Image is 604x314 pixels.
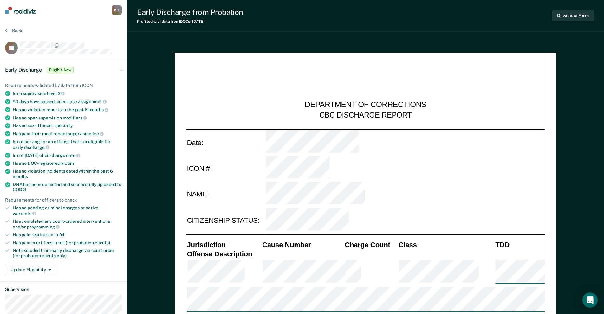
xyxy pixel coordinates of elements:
[5,83,122,88] div: Requirements validated by data from ICON
[186,249,262,259] th: Offense Description
[61,161,74,166] span: victim
[13,182,122,193] div: DNA has been collected and successfully uploaded to
[13,91,122,96] div: Is on supervision level
[13,174,28,179] span: months
[78,99,107,104] span: assignment
[5,287,122,292] dt: Supervision
[13,169,122,179] div: Has no violation incidents dated within the past 6
[66,153,80,158] span: date
[5,28,22,34] button: Back
[137,8,243,17] div: Early Discharge from Probation
[95,240,110,245] span: clients)
[13,240,122,246] div: Has paid court fees in full (for probation
[13,123,122,128] div: Has no sex offender
[112,5,122,15] div: B H
[13,248,122,259] div: Not excluded from early discharge via court order (for probation clients
[186,155,265,181] td: ICON #:
[13,187,26,192] span: CODIS
[137,19,243,24] div: Prefilled with data from IDOC on [DATE] .
[582,292,598,308] div: Open Intercom Messenger
[13,152,122,158] div: Is not [DATE] of discharge
[57,253,67,258] span: only)
[13,205,122,216] div: Has no pending criminal charges or active
[344,240,398,249] th: Charge Count
[63,115,87,120] span: modifiers
[13,115,122,121] div: Has no open supervision
[92,131,104,136] span: fee
[58,91,65,96] span: 2
[5,264,56,276] button: Update Eligibility
[5,7,36,14] img: Recidiviz
[24,145,49,150] span: discharge
[13,107,122,112] div: Has no violation reports in the past 6
[305,100,426,110] div: DEPARTMENT OF CORRECTIONS
[5,197,122,203] div: Requirements for officers to check
[59,232,66,237] span: full
[186,207,265,233] td: CITIZENSHIP STATUS:
[186,129,265,155] td: Date:
[13,99,122,105] div: 90 days have passed since case
[552,10,594,21] button: Download Form
[54,123,73,128] span: specialty
[13,211,36,216] span: warrants
[88,107,108,112] span: months
[112,5,122,15] button: BH
[398,240,494,249] th: Class
[13,232,122,238] div: Has paid restitution in
[495,240,545,249] th: TDD
[13,131,122,137] div: Has paid their most recent supervision
[261,240,344,249] th: Cause Number
[319,110,412,120] div: CBC DISCHARGE REPORT
[13,161,122,166] div: Has no DOC-registered
[186,181,265,207] td: NAME:
[27,224,60,229] span: programming
[186,240,262,249] th: Jurisdiction
[13,139,122,150] div: Is not serving for an offense that is ineligible for early
[47,67,74,73] span: Eligible Now
[13,219,122,229] div: Has completed any court-ordered interventions and/or
[5,67,42,73] span: Early Discharge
